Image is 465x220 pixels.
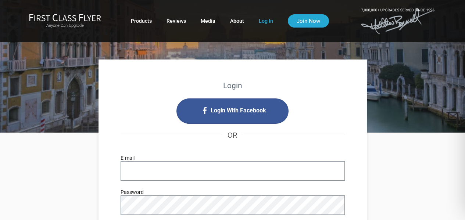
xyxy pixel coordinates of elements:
label: Password [121,188,144,196]
i: Login with Facebook [176,98,289,124]
a: First Class FlyerAnyone Can Upgrade [29,14,101,28]
a: Products [131,14,152,28]
span: Login With Facebook [211,105,266,116]
a: Log In [259,14,273,28]
small: Anyone Can Upgrade [29,23,101,28]
a: Reviews [167,14,186,28]
a: Media [201,14,215,28]
h4: OR [121,124,345,147]
img: First Class Flyer [29,14,101,21]
a: About [230,14,244,28]
strong: Login [223,81,242,90]
a: Join Now [288,14,329,28]
label: E-mail [121,154,135,162]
